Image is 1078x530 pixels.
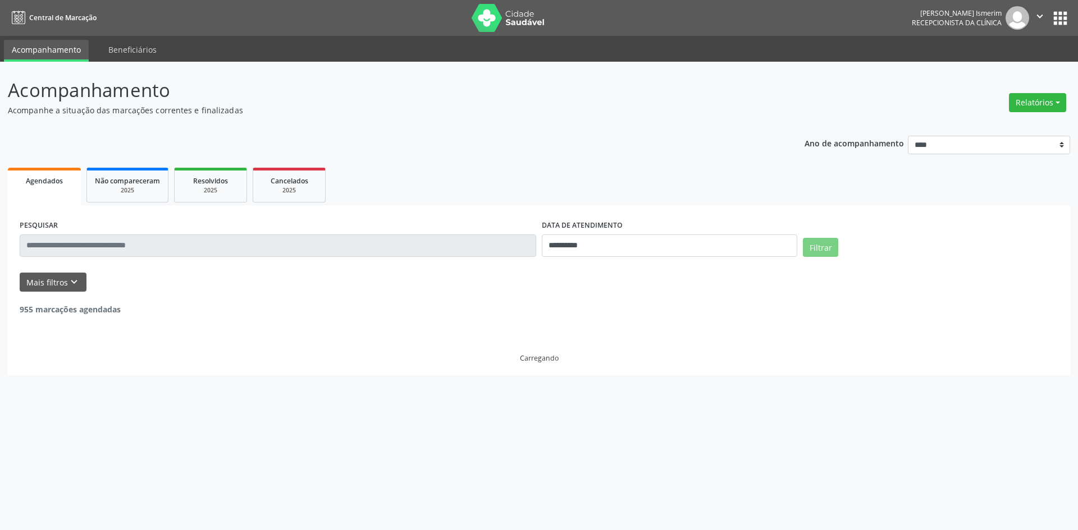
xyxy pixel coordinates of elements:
[68,276,80,288] i: keyboard_arrow_down
[8,8,97,27] a: Central de Marcação
[542,217,623,234] label: DATA DE ATENDIMENTO
[912,8,1002,18] div: [PERSON_NAME] Ismerim
[1006,6,1029,30] img: img
[95,186,160,195] div: 2025
[1009,93,1066,112] button: Relatórios
[8,104,751,116] p: Acompanhe a situação das marcações correntes e finalizadas
[1050,8,1070,28] button: apps
[805,136,904,150] p: Ano de acompanhamento
[4,40,89,62] a: Acompanhamento
[101,40,165,59] a: Beneficiários
[29,13,97,22] span: Central de Marcação
[20,217,58,234] label: PESQUISAR
[271,176,308,186] span: Cancelados
[912,18,1002,27] span: Recepcionista da clínica
[803,238,838,257] button: Filtrar
[261,186,317,195] div: 2025
[1034,10,1046,22] i: 
[20,304,121,315] strong: 955 marcações agendadas
[95,176,160,186] span: Não compareceram
[20,273,86,292] button: Mais filtroskeyboard_arrow_down
[1029,6,1050,30] button: 
[193,176,228,186] span: Resolvidos
[520,353,559,363] div: Carregando
[26,176,63,186] span: Agendados
[182,186,239,195] div: 2025
[8,76,751,104] p: Acompanhamento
